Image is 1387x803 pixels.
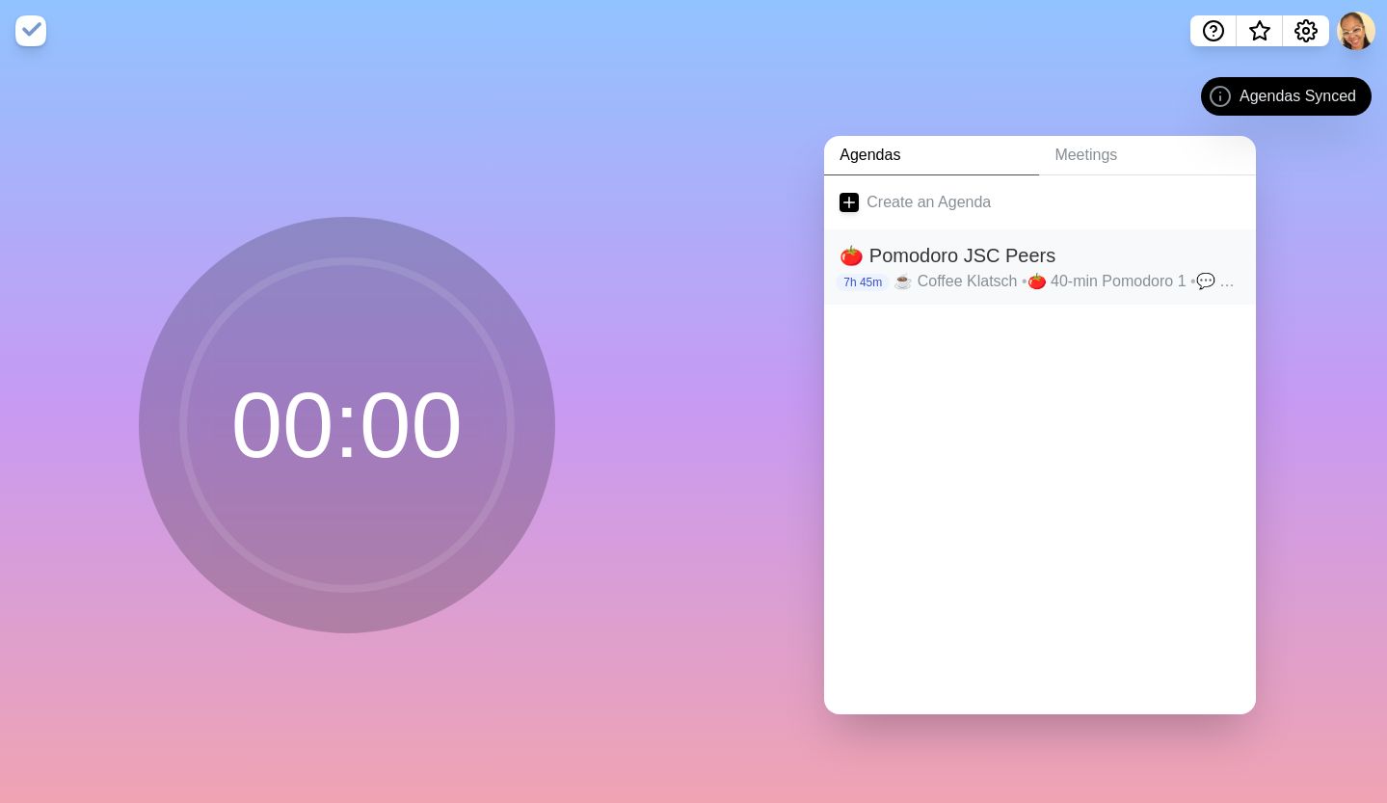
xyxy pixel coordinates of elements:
[1237,15,1283,46] button: What’s new
[1022,273,1027,289] span: •
[824,175,1256,229] a: Create an Agenda
[15,15,46,46] img: timeblocks logo
[824,136,1039,175] a: Agendas
[1190,273,1196,289] span: •
[1190,15,1237,46] button: Help
[1240,85,1356,108] span: Agendas Synced
[1039,136,1256,175] a: Meetings
[894,270,1240,293] p: ☕️ Coffee Klatsch 🍅 40-min Pomodoro 1 💬 5-min Break 1 🍅 25-min Pomodoro 2 💬 5-min Break 2 🍅 25-mi...
[840,241,1240,270] h2: 🍅 Pomodoro JSC Peers
[836,274,890,291] p: 7h 45m
[1283,15,1329,46] button: Settings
